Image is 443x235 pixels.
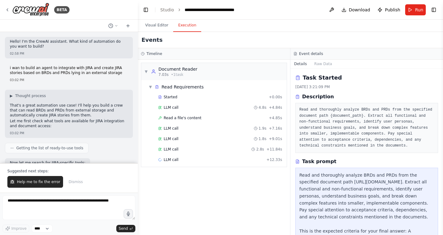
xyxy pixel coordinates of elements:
[295,84,438,89] div: [DATE] 3:21:09 PM
[10,51,128,56] div: 02:58 PM
[106,22,121,29] button: Switch to previous chat
[144,69,148,74] span: ▼
[302,93,334,100] h3: Description
[160,7,174,12] a: Studio
[266,157,282,162] span: + 12.33s
[290,60,311,68] button: Details
[10,119,128,128] p: Let me first check what tools are available for JIRA integration and document access:
[385,7,400,13] span: Publish
[149,84,152,89] span: ▼
[259,136,266,141] span: 1.8s
[302,158,337,165] h3: Task prompt
[15,93,46,98] span: Thought process
[299,107,434,149] pre: Read and thoroughly analyze BRDs and PRDs from the specified document path {document_path}. Extra...
[2,225,29,233] button: Improve
[429,6,438,14] button: Show right sidebar
[303,73,342,82] h2: Task Started
[160,7,234,13] nav: breadcrumb
[10,66,128,75] p: i wan to build an agent to integrate with JIRA and create JIRA stories based on BRDs and PRDs lyi...
[171,72,183,77] span: • 1 task
[299,51,323,56] h3: Event details
[164,105,178,110] span: LLM call
[10,93,13,98] span: ▶
[269,126,282,131] span: + 7.16s
[256,147,264,152] span: 2.8s
[311,60,336,68] button: Raw Data
[119,226,128,231] span: Send
[146,51,162,56] h3: Timeline
[162,84,204,90] div: Read Requirements
[164,126,178,131] span: LLM call
[69,179,83,184] span: Dismiss
[10,131,128,135] div: 03:02 PM
[17,179,60,184] span: Help me to fix the error
[269,95,282,100] span: + 0.00s
[259,126,266,131] span: 1.9s
[10,93,46,98] button: ▶Thought process
[164,136,178,141] span: LLM call
[405,4,426,15] button: Run
[158,66,198,72] div: Document Reader
[16,146,83,151] span: Getting the list of ready-to-use tools
[164,157,178,162] span: LLM call
[173,19,201,32] button: Execution
[12,3,49,17] img: Logo
[7,176,63,188] button: Help me to fix the error
[140,19,173,32] button: Visual Editor
[259,105,266,110] span: 4.8s
[7,169,130,174] p: Suggested next steps:
[123,22,133,29] button: Start a new chat
[10,161,85,166] p: Now let me search for JIRA-specific tools:
[415,7,423,13] span: Run
[54,6,70,14] div: BETA
[124,209,133,218] button: Click to speak your automation idea
[164,95,177,100] span: Started
[11,226,26,231] span: Improve
[142,6,150,14] button: Hide left sidebar
[269,116,282,120] span: + 4.85s
[10,78,128,82] div: 03:02 PM
[142,36,162,44] h2: Events
[10,39,128,49] p: Hello! I'm the CrewAI assistant. What kind of automation do you want to build?
[375,4,403,15] button: Publish
[158,72,169,77] span: 7.03s
[66,176,86,188] button: Dismiss
[116,225,135,232] button: Send
[339,4,373,15] button: Download
[10,103,128,118] p: That's a great automation use case! I'll help you build a crew that can read BRDs and PRDs from e...
[269,105,282,110] span: + 4.84s
[349,7,370,13] span: Download
[164,147,178,152] span: LLM call
[164,116,202,120] span: Read a file's content
[266,147,282,152] span: + 11.84s
[269,136,282,141] span: + 9.01s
